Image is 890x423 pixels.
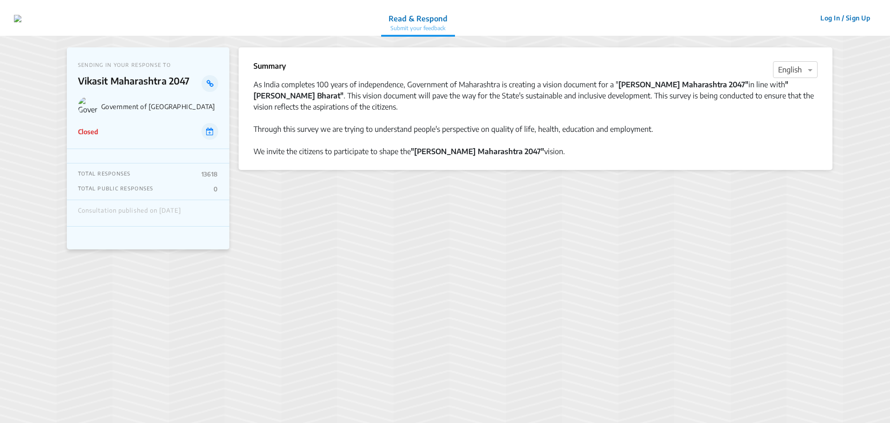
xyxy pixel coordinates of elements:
p: TOTAL RESPONSES [78,170,131,178]
div: Through this survey we are trying to understand people's perspective on quality of life, health, ... [253,124,818,135]
p: TOTAL PUBLIC RESPONSES [78,185,154,193]
p: Read & Respond [389,13,448,24]
img: Government of Maharashtra logo [78,97,97,116]
strong: [PERSON_NAME] Maharashtra 2047" [618,80,748,89]
p: 13618 [201,170,218,178]
div: We invite the citizens to participate to shape the vision. [253,146,818,157]
div: As India completes 100 years of independence, Government of Maharashtra is creating a vision docu... [253,79,818,112]
p: Vikasit Maharashtra 2047 [78,75,202,92]
p: SENDING IN YOUR RESPONSE TO [78,62,218,68]
p: Submit your feedback [389,24,448,33]
p: 0 [214,185,218,193]
div: Consultation published on [DATE] [78,207,181,219]
img: 7907nfqetxyivg6ubhai9kg9bhzr [14,15,21,22]
button: Log In / Sign Up [814,11,876,25]
p: Closed [78,127,98,137]
p: Government of [GEOGRAPHIC_DATA] [101,103,218,111]
strong: "[PERSON_NAME] Maharashtra 2047" [411,147,544,156]
p: Summary [253,60,286,72]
